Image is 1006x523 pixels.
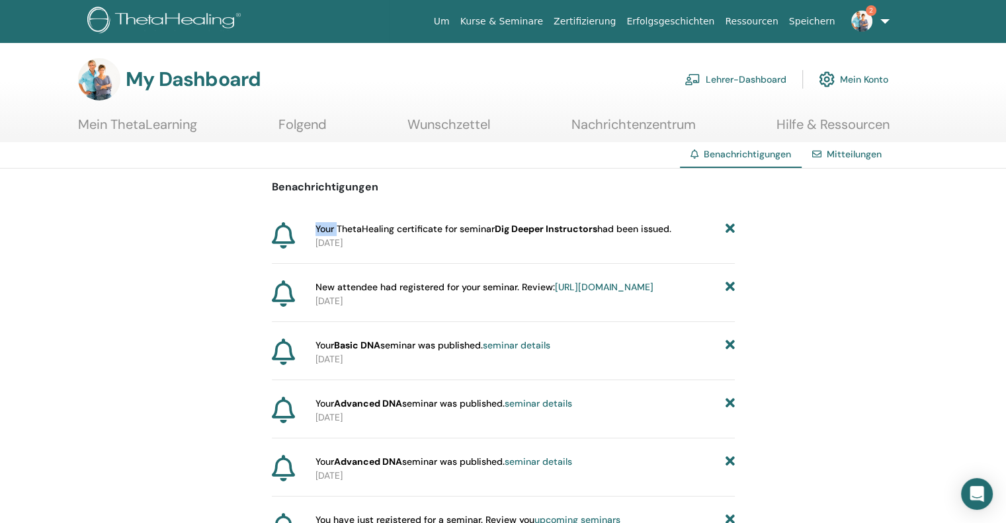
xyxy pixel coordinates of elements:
img: logo.png [87,7,245,36]
a: Hilfe & Ressourcen [776,116,890,142]
img: chalkboard-teacher.svg [685,73,700,85]
p: [DATE] [315,352,735,366]
a: Mein Konto [819,65,888,94]
a: seminar details [505,456,572,467]
a: Um [429,9,455,34]
div: Open Intercom Messenger [961,478,993,510]
b: Dig Deeper Instructors [495,223,597,235]
a: Nachrichtenzentrum [571,116,696,142]
p: [DATE] [315,294,735,308]
a: Ressourcen [720,9,783,34]
a: Kurse & Seminare [455,9,548,34]
p: [DATE] [315,469,735,483]
img: cog.svg [819,68,835,91]
a: Speichern [784,9,841,34]
span: Your ThetaHealing certificate for seminar had been issued. [315,222,671,236]
h3: My Dashboard [126,67,261,91]
span: Benachrichtigungen [704,148,791,160]
a: Zertifizierung [548,9,621,34]
span: Your seminar was published. [315,339,550,352]
img: default.jpg [78,58,120,101]
p: Benachrichtigungen [272,179,735,195]
a: Mitteilungen [827,148,882,160]
span: Your seminar was published. [315,397,572,411]
a: Lehrer-Dashboard [685,65,786,94]
span: New attendee had registered for your seminar. Review: [315,280,653,294]
a: Folgend [278,116,327,142]
strong: Advanced DNA [334,397,402,409]
a: [URL][DOMAIN_NAME] [555,281,653,293]
strong: Advanced DNA [334,456,402,467]
a: Erfolgsgeschichten [621,9,720,34]
span: Your seminar was published. [315,455,572,469]
span: 2 [866,5,876,16]
a: Mein ThetaLearning [78,116,197,142]
a: Wunschzettel [407,116,490,142]
strong: Basic DNA [334,339,380,351]
img: default.jpg [851,11,872,32]
p: [DATE] [315,411,735,424]
a: seminar details [505,397,572,409]
a: seminar details [483,339,550,351]
p: [DATE] [315,236,735,250]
